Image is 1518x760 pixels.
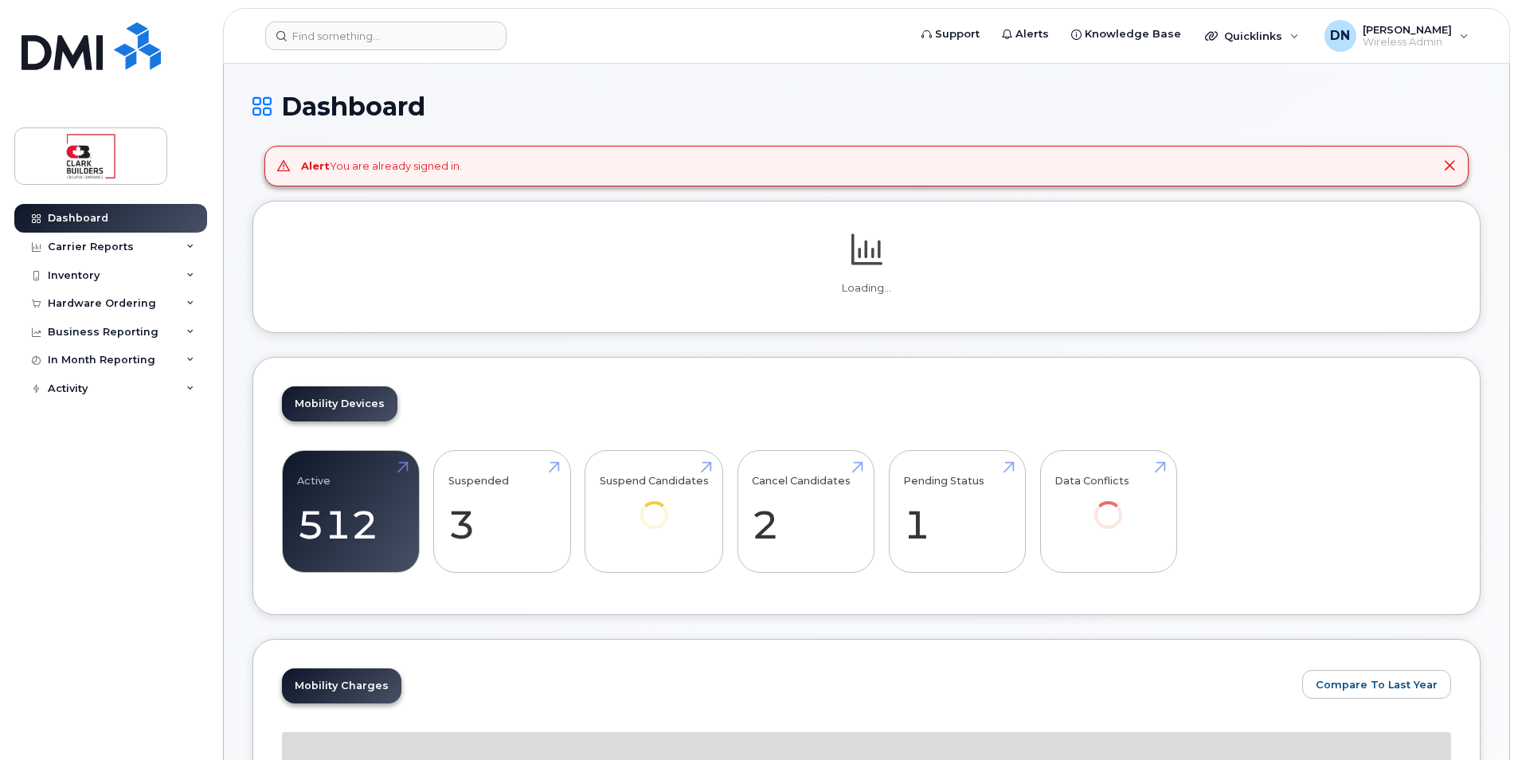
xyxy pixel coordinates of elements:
p: Loading... [282,281,1451,296]
a: Suspend Candidates [600,459,709,550]
a: Cancel Candidates 2 [752,459,859,564]
div: You are already signed in. [301,159,462,174]
a: Mobility Devices [282,386,397,421]
strong: Alert [301,159,330,172]
a: Mobility Charges [282,668,401,703]
a: Pending Status 1 [903,459,1011,564]
button: Compare To Last Year [1302,670,1451,699]
h1: Dashboard [252,92,1481,120]
span: Compare To Last Year [1316,677,1438,692]
a: Active 512 [297,459,405,564]
a: Suspended 3 [448,459,556,564]
a: Data Conflicts [1054,459,1162,550]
